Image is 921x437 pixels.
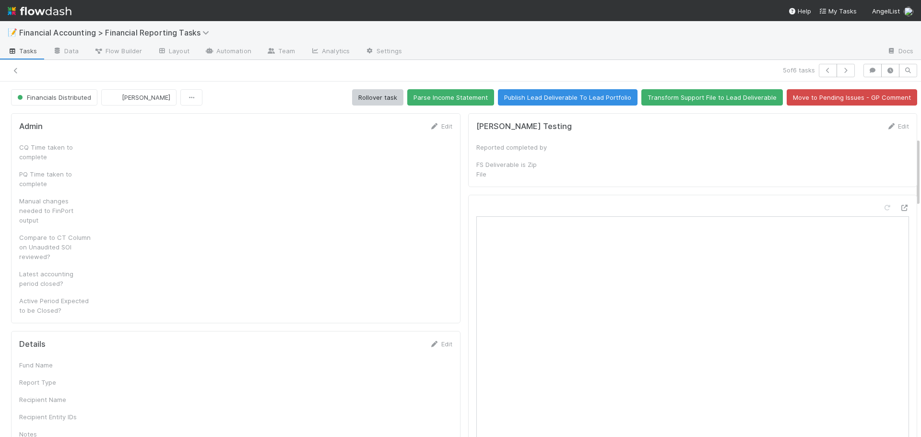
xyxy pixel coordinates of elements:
[8,3,71,19] img: logo-inverted-e16ddd16eac7371096b0.svg
[19,233,91,261] div: Compare to CT Column on Unaudited SOI reviewed?
[407,89,494,106] button: Parse Income Statement
[8,46,37,56] span: Tasks
[498,89,638,106] button: Publish Lead Deliverable To Lead Portfolio
[45,44,86,59] a: Data
[904,7,913,16] img: avatar_030f5503-c087-43c2-95d1-dd8963b2926c.png
[819,6,857,16] a: My Tasks
[641,89,783,106] button: Transform Support File to Lead Deliverable
[11,89,97,106] button: Financials Distributed
[19,122,43,131] h5: Admin
[19,142,91,162] div: CQ Time taken to complete
[476,160,548,179] div: FS Deliverable is Zip File
[94,46,142,56] span: Flow Builder
[19,395,91,404] div: Recipient Name
[19,169,91,189] div: PQ Time taken to complete
[783,65,815,75] span: 5 of 6 tasks
[19,296,91,315] div: Active Period Expected to be Closed?
[872,7,900,15] span: AngelList
[19,269,91,288] div: Latest accounting period closed?
[476,122,572,131] h5: [PERSON_NAME] Testing
[19,196,91,225] div: Manual changes needed to FinPort output
[886,122,909,130] a: Edit
[197,44,259,59] a: Automation
[879,44,921,59] a: Docs
[19,412,91,422] div: Recipient Entity IDs
[352,89,403,106] button: Rollover task
[476,142,548,152] div: Reported completed by
[19,28,214,37] span: Financial Accounting > Financial Reporting Tasks
[15,94,91,101] span: Financials Distributed
[86,44,150,59] a: Flow Builder
[259,44,303,59] a: Team
[430,122,452,130] a: Edit
[303,44,357,59] a: Analytics
[19,378,91,387] div: Report Type
[430,340,452,348] a: Edit
[150,44,197,59] a: Layout
[19,340,46,349] h5: Details
[122,94,170,101] span: [PERSON_NAME]
[788,6,811,16] div: Help
[101,89,177,106] button: [PERSON_NAME]
[109,93,119,102] img: avatar_705f3a58-2659-4f93-91ad-7a5be837418b.png
[357,44,410,59] a: Settings
[787,89,917,106] button: Move to Pending Issues - GP Comment
[819,7,857,15] span: My Tasks
[8,28,17,36] span: 📝
[19,360,91,370] div: Fund Name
